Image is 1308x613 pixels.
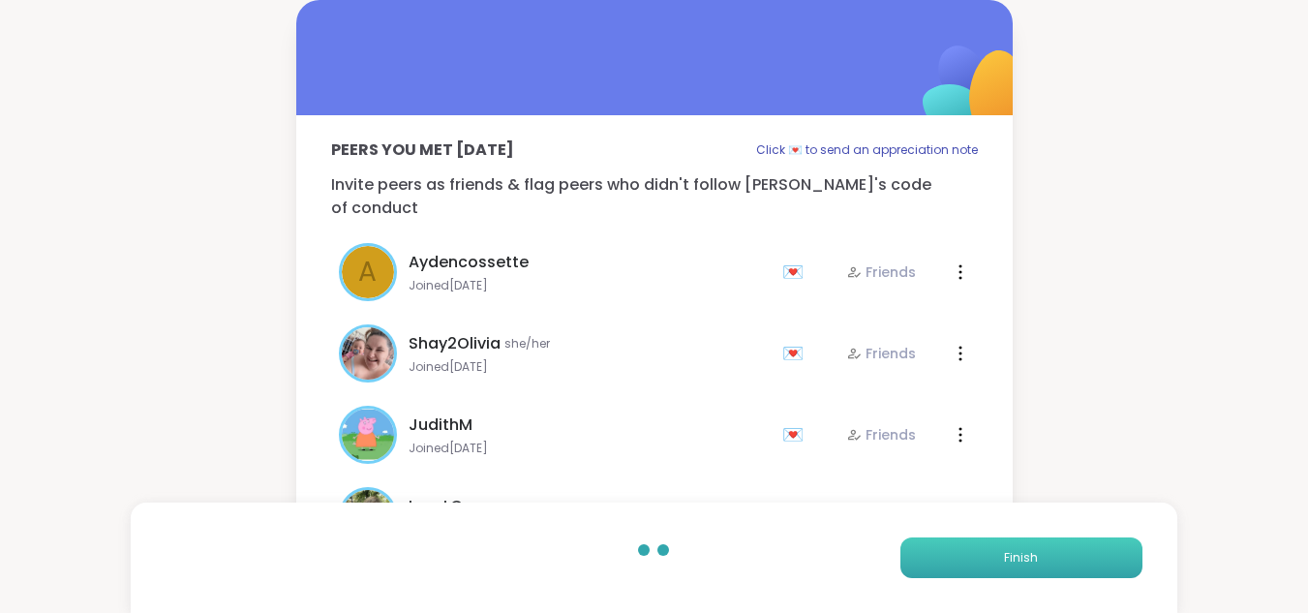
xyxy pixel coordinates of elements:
[1004,549,1038,567] span: Finish
[409,359,771,375] span: Joined [DATE]
[342,327,394,380] img: Shay2Olivia
[409,495,463,518] span: LynnLG
[846,425,916,444] div: Friends
[782,257,811,288] div: 💌
[846,262,916,282] div: Friends
[409,278,771,293] span: Joined [DATE]
[331,138,514,162] p: Peers you met [DATE]
[358,252,377,292] span: A
[782,338,811,369] div: 💌
[342,409,394,461] img: JudithM
[900,537,1142,578] button: Finish
[846,344,916,363] div: Friends
[782,501,811,532] div: 💌
[409,414,472,437] span: JudithM
[342,490,394,542] img: LynnLG
[756,138,978,162] p: Click 💌 to send an appreciation note
[409,441,771,456] span: Joined [DATE]
[409,251,529,274] span: Aydencossette
[331,173,978,220] p: Invite peers as friends & flag peers who didn't follow [PERSON_NAME]'s code of conduct
[782,419,811,450] div: 💌
[504,336,550,352] span: she/her
[409,332,501,355] span: Shay2Olivia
